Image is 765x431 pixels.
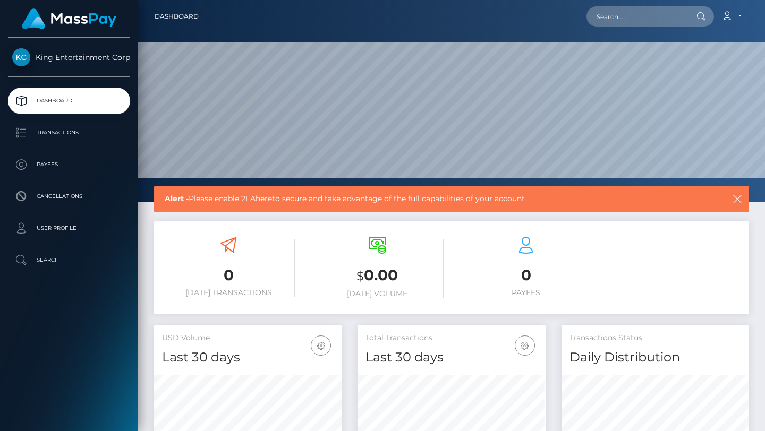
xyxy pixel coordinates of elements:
h6: Payees [460,288,592,297]
img: MassPay Logo [22,8,116,29]
small: $ [356,269,364,283]
h6: [DATE] Volume [311,289,444,298]
a: Search [8,247,130,273]
p: User Profile [12,220,126,236]
p: Cancellations [12,188,126,204]
p: Transactions [12,125,126,141]
a: User Profile [8,215,130,242]
span: Please enable 2FA to secure and take advantage of the full capabilities of your account [165,193,675,204]
p: Dashboard [12,93,126,109]
h4: Daily Distribution [569,348,741,367]
h3: 0.00 [311,265,444,287]
h4: Last 30 days [365,348,537,367]
h6: [DATE] Transactions [162,288,295,297]
img: King Entertainment Corp [12,48,30,66]
a: here [256,194,272,203]
span: King Entertainment Corp [8,53,130,62]
a: Dashboard [155,5,199,28]
h3: 0 [162,265,295,286]
b: Alert - [165,194,189,203]
input: Search... [586,6,686,27]
a: Dashboard [8,88,130,114]
p: Search [12,252,126,268]
h3: 0 [460,265,592,286]
h5: USD Volume [162,333,334,343]
p: Payees [12,157,126,173]
h5: Transactions Status [569,333,741,343]
a: Transactions [8,119,130,146]
a: Cancellations [8,183,130,210]
a: Payees [8,151,130,178]
h4: Last 30 days [162,348,334,367]
h5: Total Transactions [365,333,537,343]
